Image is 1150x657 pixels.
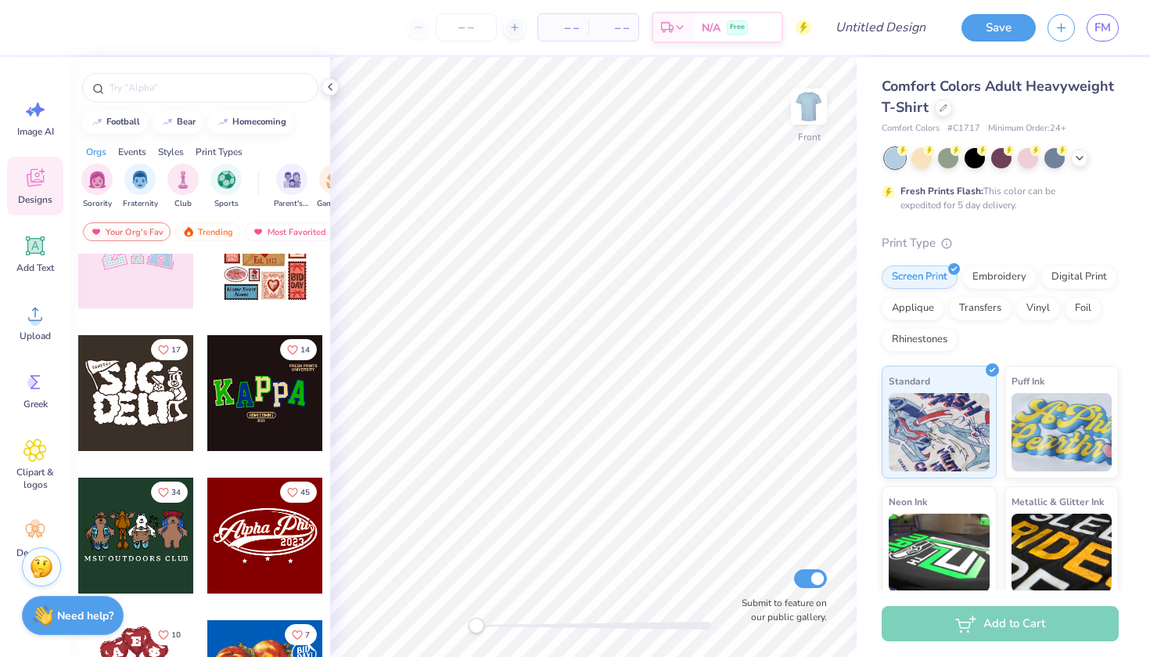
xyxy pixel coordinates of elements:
[151,624,188,645] button: Like
[1041,265,1117,289] div: Digital Print
[86,145,106,159] div: Orgs
[81,164,113,210] div: filter for Sorority
[252,226,264,237] img: most_fav.gif
[1012,373,1044,389] span: Puff Ink
[882,328,958,352] div: Rhinestones
[123,164,158,210] div: filter for Fraternity
[949,297,1012,320] div: Transfers
[798,130,821,144] div: Front
[1016,297,1060,320] div: Vinyl
[283,171,301,189] img: Parent's Weekend Image
[106,117,140,126] div: football
[82,110,147,134] button: football
[171,346,181,354] span: 17
[118,145,146,159] div: Events
[16,547,54,559] span: Decorate
[131,171,149,189] img: Fraternity Image
[167,164,199,210] div: filter for Club
[108,80,308,96] input: Try "Alpha"
[317,164,353,210] button: filter button
[889,514,990,592] img: Neon Ink
[174,171,192,189] img: Club Image
[793,91,825,122] img: Front
[167,164,199,210] button: filter button
[823,12,938,43] input: Untitled Design
[210,164,242,210] button: filter button
[889,393,990,471] img: Standard
[280,339,317,360] button: Like
[733,596,827,624] label: Submit to feature on our public gallery.
[17,125,54,138] span: Image AI
[20,330,51,342] span: Upload
[961,14,1036,42] button: Save
[174,198,192,210] span: Club
[882,297,944,320] div: Applique
[151,482,188,503] button: Like
[598,20,629,36] span: – –
[57,608,113,623] strong: Need help?
[947,122,980,135] span: # C1717
[232,117,286,126] div: homecoming
[217,117,229,127] img: trend_line.gif
[1012,514,1112,592] img: Metallic & Glitter Ink
[317,198,353,210] span: Game Day
[196,145,243,159] div: Print Types
[83,198,112,210] span: Sorority
[882,77,1114,117] span: Comfort Colors Adult Heavyweight T-Shirt
[161,117,174,127] img: trend_line.gif
[274,164,310,210] button: filter button
[210,164,242,210] div: filter for Sports
[1094,19,1111,37] span: FM
[274,198,310,210] span: Parent's Weekend
[317,164,353,210] div: filter for Game Day
[151,339,188,360] button: Like
[469,618,484,634] div: Accessibility label
[900,185,983,197] strong: Fresh Prints Flash:
[436,13,497,42] input: – –
[23,398,48,410] span: Greek
[280,482,317,503] button: Like
[245,222,333,241] div: Most Favorited
[91,117,103,127] img: trend_line.gif
[1065,297,1101,320] div: Foil
[1087,14,1119,42] a: FM
[208,110,293,134] button: homecoming
[285,624,317,645] button: Like
[300,489,310,496] span: 45
[182,226,195,237] img: trending.gif
[153,110,203,134] button: bear
[16,262,54,274] span: Add Text
[889,493,927,510] span: Neon Ink
[171,631,181,639] span: 10
[88,171,106,189] img: Sorority Image
[171,489,181,496] span: 34
[988,122,1066,135] span: Minimum Order: 24 +
[882,122,940,135] span: Comfort Colors
[702,20,721,36] span: N/A
[81,164,113,210] button: filter button
[274,164,310,210] div: filter for Parent's Weekend
[300,346,310,354] span: 14
[1012,393,1112,471] img: Puff Ink
[900,184,1093,212] div: This color can be expedited for 5 day delivery.
[123,164,158,210] button: filter button
[962,265,1037,289] div: Embroidery
[882,265,958,289] div: Screen Print
[214,198,239,210] span: Sports
[18,193,52,206] span: Designs
[217,171,235,189] img: Sports Image
[177,117,196,126] div: bear
[90,226,102,237] img: most_fav.gif
[730,22,745,33] span: Free
[158,145,184,159] div: Styles
[175,222,240,241] div: Trending
[9,466,61,491] span: Clipart & logos
[1012,493,1104,510] span: Metallic & Glitter Ink
[123,198,158,210] span: Fraternity
[882,234,1119,252] div: Print Type
[548,20,579,36] span: – –
[889,373,930,389] span: Standard
[83,222,171,241] div: Your Org's Fav
[326,171,344,189] img: Game Day Image
[305,631,310,639] span: 7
